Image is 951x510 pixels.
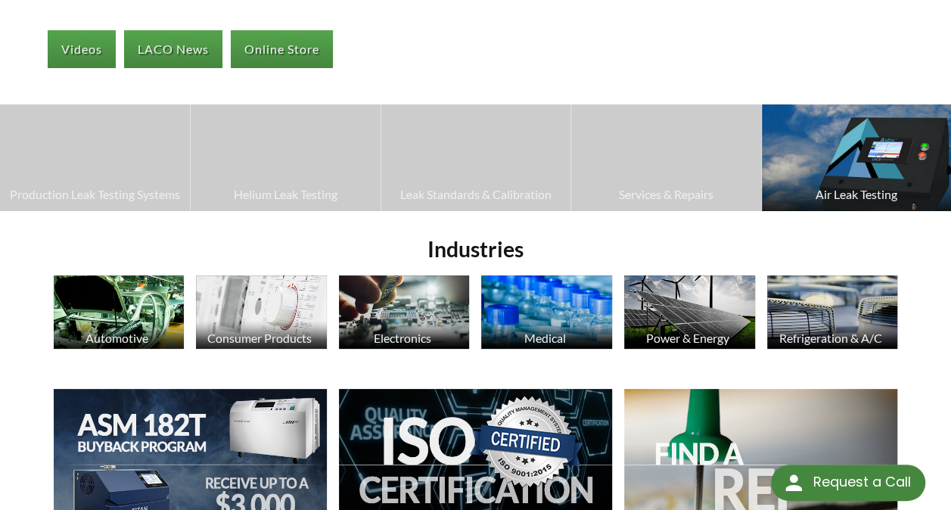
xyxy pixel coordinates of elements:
[194,331,325,345] div: Consumer Products
[579,185,753,204] span: Services & Repairs
[198,185,372,204] span: Helium Leak Testing
[624,275,755,349] img: Solar Panels image
[381,104,570,211] a: Leak Standards & Calibration
[762,104,951,211] a: Air Leak Testing
[479,331,611,345] div: Medical
[481,275,612,353] a: Medical Medicine Bottle image
[765,331,897,345] div: Refrigeration & A/C
[767,275,898,353] a: Refrigeration & A/C HVAC Products image
[389,185,563,204] span: Leak Standards & Calibration
[571,104,760,211] a: Services & Repairs
[337,331,468,345] div: Electronics
[51,331,183,345] div: Automotive
[769,185,943,204] span: Air Leak Testing
[782,471,806,495] img: round button
[191,104,380,211] a: Helium Leak Testing
[48,30,116,68] a: Videos
[339,275,470,349] img: Electronics image
[622,331,754,345] div: Power & Energy
[124,30,222,68] a: LACO News
[54,275,185,353] a: Automotive Automotive Industry image
[762,104,951,211] img: AURA Compact Air Leak Tester image
[196,275,327,349] img: Consumer Products image
[196,275,327,353] a: Consumer Products Consumer Products image
[767,275,898,349] img: HVAC Products image
[231,30,333,68] a: Online Store
[481,275,612,349] img: Medicine Bottle image
[48,235,903,263] h2: Industries
[624,275,755,353] a: Power & Energy Solar Panels image
[54,275,185,349] img: Automotive Industry image
[813,465,910,499] div: Request a Call
[771,465,925,501] div: Request a Call
[8,185,182,204] span: Production Leak Testing Systems
[339,275,470,353] a: Electronics Electronics image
